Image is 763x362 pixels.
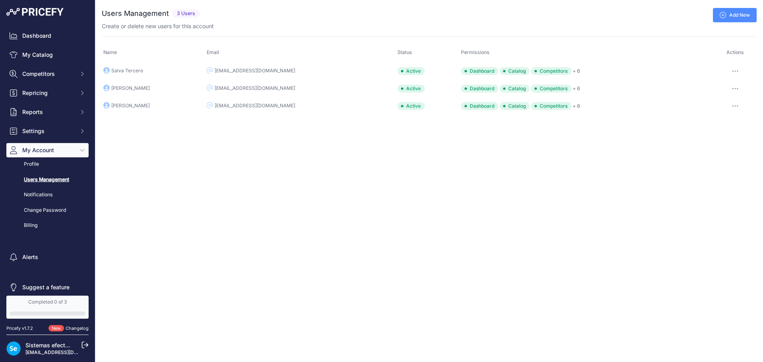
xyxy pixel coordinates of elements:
span: Dashboard [461,67,498,75]
span: My Account [22,146,74,154]
span: 3 Users [172,9,200,18]
span: Competitors [531,102,571,110]
div: Salva Tercero [111,68,143,74]
a: Sistemas efectoLED [25,342,79,348]
button: Reports [6,105,89,119]
button: Settings [6,124,89,138]
span: Permissions [461,49,490,55]
div: Active [397,85,425,93]
span: Settings [22,127,74,135]
span: Catalog [500,102,530,110]
a: + 6 [573,103,580,109]
button: My Account [6,143,89,157]
span: Competitors [531,85,571,93]
span: Name [103,49,117,55]
a: Dashboard [6,29,89,43]
a: Completed 0 of 3 [6,296,89,319]
a: + 6 [573,85,580,91]
a: + 6 [573,68,580,74]
a: [EMAIL_ADDRESS][DOMAIN_NAME] [25,349,108,355]
h2: Users Management [102,8,169,19]
p: Create or delete new users for this account [102,22,214,30]
div: [PERSON_NAME] [111,85,150,91]
a: Users Management [6,173,89,187]
a: Suggest a feature [6,280,89,294]
span: Catalog [500,85,530,93]
div: Active [397,102,425,110]
div: [EMAIL_ADDRESS][DOMAIN_NAME] [215,85,295,91]
div: Active [397,67,425,75]
a: Add New [713,8,757,22]
a: My Catalog [6,48,89,62]
span: Competitors [531,67,571,75]
button: Repricing [6,86,89,100]
a: Change Password [6,203,89,217]
a: Profile [6,157,89,171]
img: Pricefy Logo [6,8,64,16]
span: Repricing [22,89,74,97]
span: Status [397,49,412,55]
a: Changelog [66,325,89,331]
div: [EMAIL_ADDRESS][DOMAIN_NAME] [215,103,295,109]
span: Dashboard [461,85,498,93]
span: New [48,325,64,332]
span: Dashboard [461,102,498,110]
a: Notifications [6,188,89,202]
div: [PERSON_NAME] [111,103,150,109]
span: Reports [22,108,74,116]
span: Competitors [22,70,74,78]
div: [EMAIL_ADDRESS][DOMAIN_NAME] [215,68,295,74]
span: Actions [726,49,744,55]
nav: Sidebar [6,29,89,294]
div: Pricefy v1.7.2 [6,325,33,332]
span: Catalog [500,67,530,75]
a: Alerts [6,250,89,264]
button: Competitors [6,67,89,81]
span: Email [207,49,219,55]
div: Completed 0 of 3 [10,299,85,305]
a: Billing [6,219,89,232]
